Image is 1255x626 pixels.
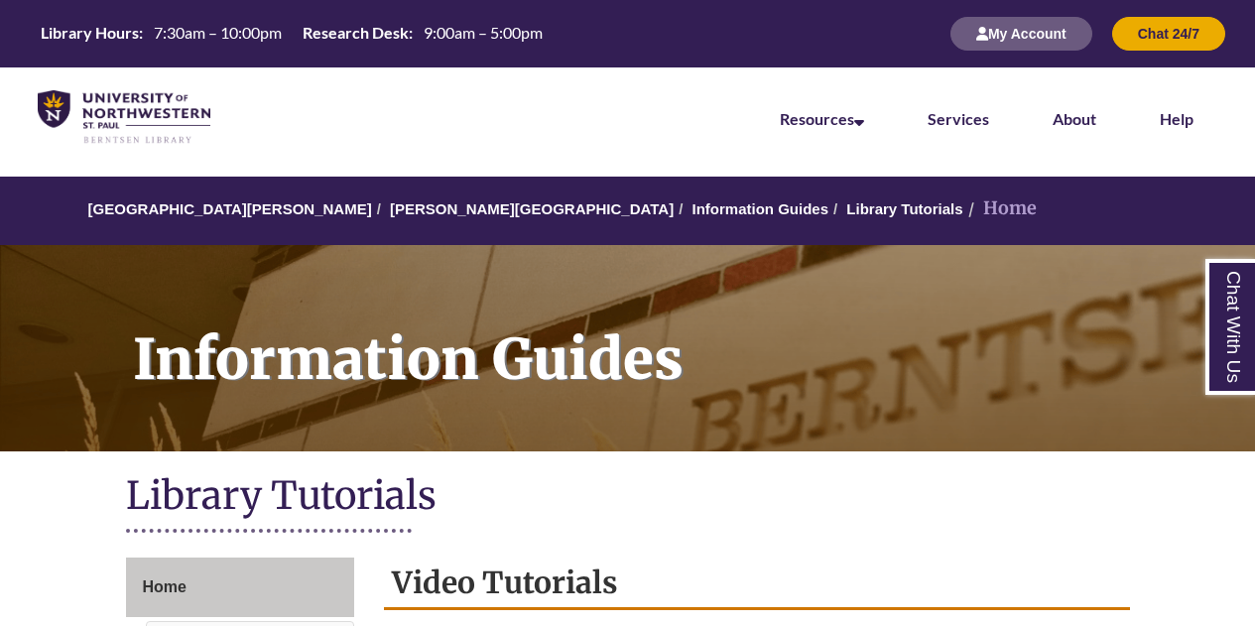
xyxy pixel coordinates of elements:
a: Resources [780,109,864,128]
h2: Video Tutorials [384,558,1130,610]
button: My Account [950,17,1092,51]
img: UNWSP Library Logo [38,90,210,145]
a: Services [928,109,989,128]
a: Hours Today [33,22,551,46]
table: Hours Today [33,22,551,44]
li: Home [963,194,1037,223]
span: Home [143,578,187,595]
th: Library Hours: [33,22,146,44]
h1: Information Guides [111,245,1255,426]
a: Information Guides [691,200,828,217]
th: Research Desk: [295,22,416,44]
a: [PERSON_NAME][GEOGRAPHIC_DATA] [390,200,674,217]
a: Help [1160,109,1193,128]
a: My Account [950,25,1092,42]
span: 9:00am – 5:00pm [424,23,543,42]
a: Home [126,558,355,617]
span: 7:30am – 10:00pm [154,23,282,42]
a: Library Tutorials [846,200,962,217]
a: [GEOGRAPHIC_DATA][PERSON_NAME] [88,200,372,217]
h1: Library Tutorials [126,471,1130,524]
a: About [1053,109,1096,128]
button: Chat 24/7 [1112,17,1225,51]
a: Chat 24/7 [1112,25,1225,42]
